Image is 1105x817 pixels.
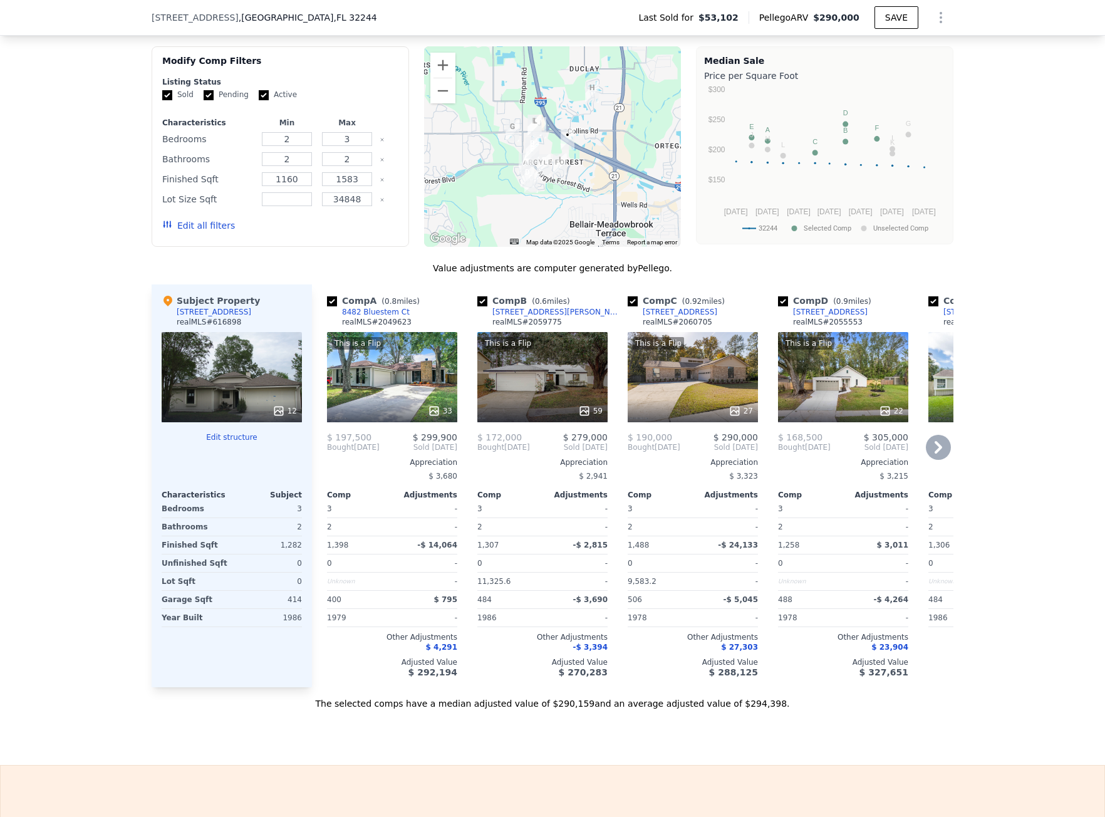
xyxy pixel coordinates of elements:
div: This is a Flip [633,337,684,350]
div: 8482 Bluestem Ct [342,307,410,317]
label: Pending [204,90,249,100]
span: Last Sold for [638,11,698,24]
input: Sold [162,90,172,100]
span: $ 305,000 [864,432,908,442]
div: Comp E [928,294,1030,307]
div: [STREET_ADDRESS] [177,307,251,317]
span: 506 [628,595,642,604]
span: 1,398 [327,541,348,549]
div: realMLS # 2060705 [643,317,712,327]
span: ( miles) [527,297,574,306]
div: Unknown [327,573,390,590]
button: Zoom in [430,53,455,78]
span: $ 270,283 [559,667,608,677]
span: 484 [477,595,492,604]
div: Adjusted Value [327,657,457,667]
text: E [749,123,754,130]
div: 7068 Swamp Flower Dr N [528,115,542,136]
text: $150 [708,175,725,184]
div: Adjusted Value [477,657,608,667]
div: Adjusted Value [628,657,758,667]
div: Comp [778,490,843,500]
text: $200 [708,145,725,154]
span: 400 [327,595,341,604]
div: 1986 [928,609,991,627]
span: Sold [DATE] [380,442,457,452]
div: Comp B [477,294,575,307]
span: -$ 2,815 [573,541,608,549]
div: 22 [879,405,903,417]
span: 0 [628,559,633,568]
span: Sold [DATE] [530,442,608,452]
button: Edit structure [162,432,302,442]
div: This is a Flip [783,337,834,350]
div: Bathrooms [162,150,254,168]
div: Finished Sqft [162,536,229,554]
input: Pending [204,90,214,100]
div: - [695,500,758,518]
span: 1,258 [778,541,799,549]
div: The selected comps have a median adjusted value of $290,159 and an average adjusted value of $294... [152,687,953,710]
div: Adjusted Value [778,657,908,667]
text: D [843,109,848,117]
button: Edit all filters [162,219,235,232]
span: 9,583.2 [628,577,656,586]
button: Clear [380,137,385,142]
div: 0 [234,573,302,590]
a: 8482 Bluestem Ct [327,307,410,317]
div: Comp D [778,294,876,307]
div: 2 [928,518,991,536]
span: ( miles) [376,297,424,306]
div: 1986 [477,609,540,627]
div: Price per Square Foot [704,67,945,85]
span: Bought [628,442,655,452]
div: 6737 Newgate Cir E [553,154,567,175]
div: Subject Property [162,294,260,307]
div: - [545,518,608,536]
span: Map data ©2025 Google [526,239,594,246]
span: $ 197,500 [327,432,371,442]
div: [DATE] [327,442,380,452]
div: Adjusted Value [928,657,1059,667]
text: G [906,120,911,127]
div: - [695,609,758,627]
div: Unfinished Sqft [162,554,229,572]
text: [DATE] [817,207,841,216]
span: $ 172,000 [477,432,522,442]
span: , FL 32244 [333,13,376,23]
span: Bought [477,442,504,452]
span: $ 27,303 [721,643,758,652]
div: [STREET_ADDRESS][PERSON_NAME] [492,307,623,317]
div: 33 [428,405,452,417]
span: $ 288,125 [709,667,758,677]
button: Clear [380,197,385,202]
div: Characteristics [162,490,232,500]
span: 0.9 [836,297,848,306]
div: [STREET_ADDRESS][PERSON_NAME] [943,307,1074,317]
div: Other Adjustments [628,632,758,642]
div: 8355 Knotts Landing Dr E [526,137,539,159]
div: Characteristics [162,118,254,128]
span: 3 [327,504,332,513]
div: 8482 Bluestem Ct [519,153,532,174]
div: Lot Size Sqft [162,190,254,208]
div: 7076 Swamp Flower Dr N [527,115,541,136]
div: - [395,609,457,627]
div: - [545,573,608,590]
span: -$ 3,690 [573,595,608,604]
div: This is a Flip [482,337,534,350]
div: realMLS # 2059775 [492,317,562,327]
div: 8032 Honeysuckle Ln [561,128,574,150]
span: $53,102 [698,11,739,24]
div: Finished Sqft [162,170,254,188]
span: , [GEOGRAPHIC_DATA] [239,11,377,24]
a: [STREET_ADDRESS][PERSON_NAME] [477,307,623,317]
div: 6918 Coleus Ct [537,154,551,175]
div: Bedrooms [162,130,254,148]
div: realMLS # 2044554 [943,317,1013,327]
div: 1,282 [234,536,302,554]
button: Zoom out [430,78,455,103]
text: [DATE] [755,207,779,216]
a: Report a map error [627,239,677,246]
span: -$ 5,045 [724,595,758,604]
